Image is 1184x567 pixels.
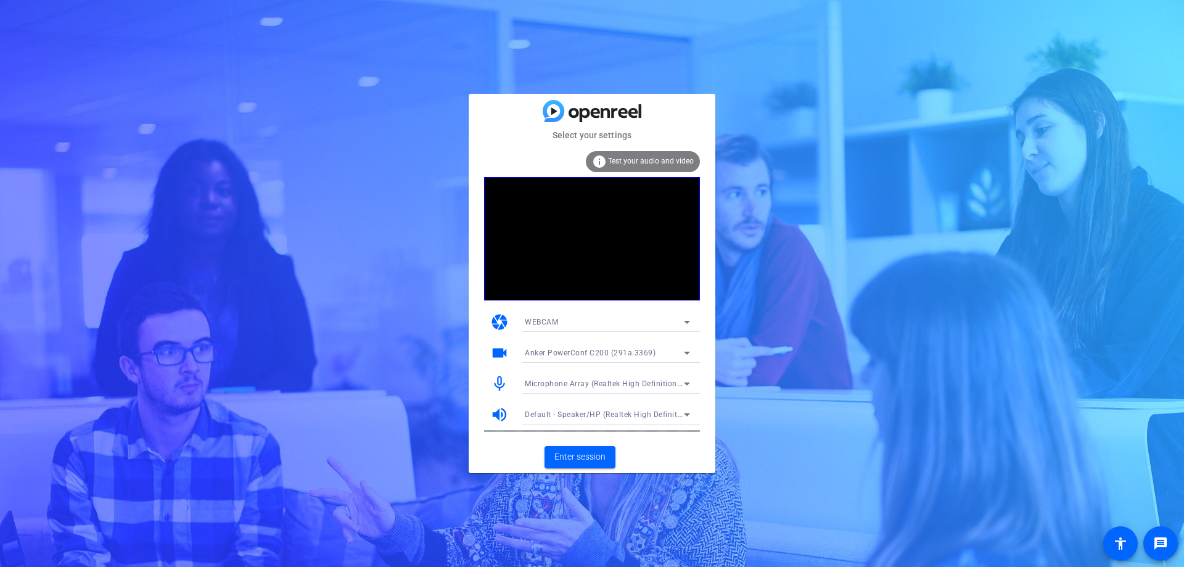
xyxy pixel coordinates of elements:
[525,318,558,326] span: WEBCAM
[1113,536,1128,551] mat-icon: accessibility
[545,446,615,468] button: Enter session
[490,405,509,424] mat-icon: volume_up
[490,375,509,393] mat-icon: mic_none
[554,450,606,463] span: Enter session
[1153,536,1168,551] mat-icon: message
[490,344,509,362] mat-icon: videocam
[592,154,607,169] mat-icon: info
[543,100,641,122] img: blue-gradient.svg
[525,409,715,419] span: Default - Speaker/HP (Realtek High Definition Audio)
[469,128,715,142] mat-card-subtitle: Select your settings
[525,378,703,388] span: Microphone Array (Realtek High Definition Audio)
[490,313,509,331] mat-icon: camera
[525,349,656,357] span: Anker PowerConf C200 (291a:3369)
[608,157,694,165] span: Test your audio and video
